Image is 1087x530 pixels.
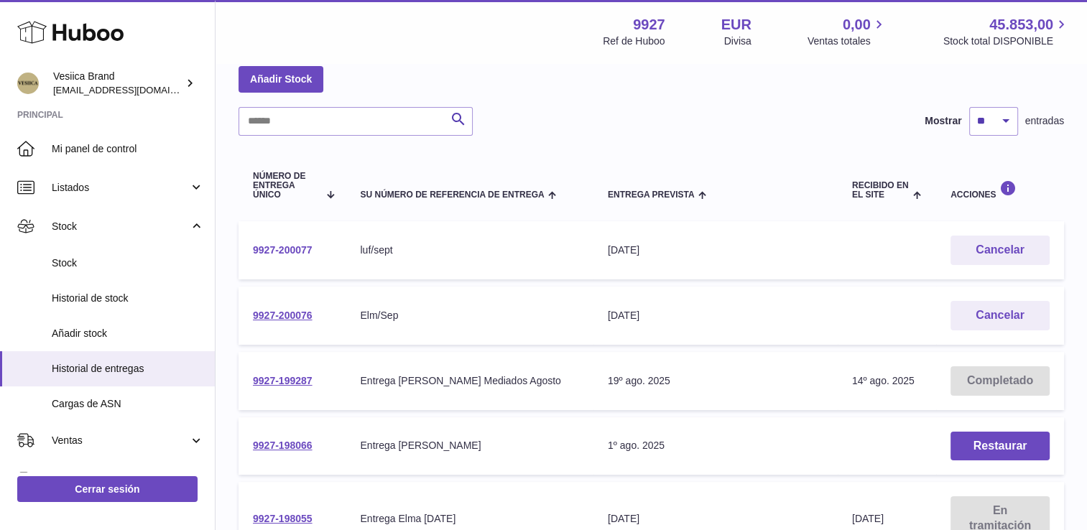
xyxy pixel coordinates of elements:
[52,434,189,447] span: Ventas
[950,432,1050,461] button: Restaurar
[608,374,823,388] div: 19º ago. 2025
[943,34,1070,48] span: Stock total DISPONIBLE
[52,397,204,411] span: Cargas de ASN
[724,34,751,48] div: Divisa
[53,84,211,96] span: [EMAIL_ADDRESS][DOMAIN_NAME]
[721,15,751,34] strong: EUR
[360,374,578,388] div: Entrega [PERSON_NAME] Mediados Agosto
[253,513,313,524] a: 9927-198055
[360,190,544,200] span: Su número de referencia de entrega
[852,181,910,200] span: Recibido en el site
[950,180,1050,200] div: Acciones
[808,15,887,48] a: 0,00 Ventas totales
[633,15,665,34] strong: 9927
[360,439,578,452] div: Entrega [PERSON_NAME]
[239,66,323,92] a: Añadir Stock
[253,375,313,386] a: 9927-199287
[360,243,578,257] div: luf/sept
[1025,114,1064,128] span: entradas
[950,301,1050,330] button: Cancelar
[253,244,313,256] a: 9927-200077
[52,181,189,195] span: Listados
[52,256,204,270] span: Stock
[360,309,578,322] div: Elm/Sep
[53,70,182,97] div: Vesiica Brand
[52,142,204,156] span: Mi panel de control
[989,15,1053,34] span: 45.853,00
[852,513,884,524] span: [DATE]
[950,236,1050,265] button: Cancelar
[608,439,823,452] div: 1º ago. 2025
[17,73,39,94] img: logistic@vesiica.com
[925,114,961,128] label: Mostrar
[52,292,204,305] span: Historial de stock
[253,310,313,321] a: 9927-200076
[253,440,313,451] a: 9927-198066
[603,34,665,48] div: Ref de Huboo
[52,362,204,376] span: Historial de entregas
[52,327,204,340] span: Añadir stock
[943,15,1070,48] a: 45.853,00 Stock total DISPONIBLE
[608,243,823,257] div: [DATE]
[608,512,823,526] div: [DATE]
[608,190,695,200] span: Entrega prevista
[52,220,189,233] span: Stock
[852,375,915,386] span: 14º ago. 2025
[843,15,871,34] span: 0,00
[608,309,823,322] div: [DATE]
[17,476,198,502] a: Cerrar sesión
[808,34,887,48] span: Ventas totales
[253,172,319,200] span: Número de entrega único
[360,512,578,526] div: Entrega Elma [DATE]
